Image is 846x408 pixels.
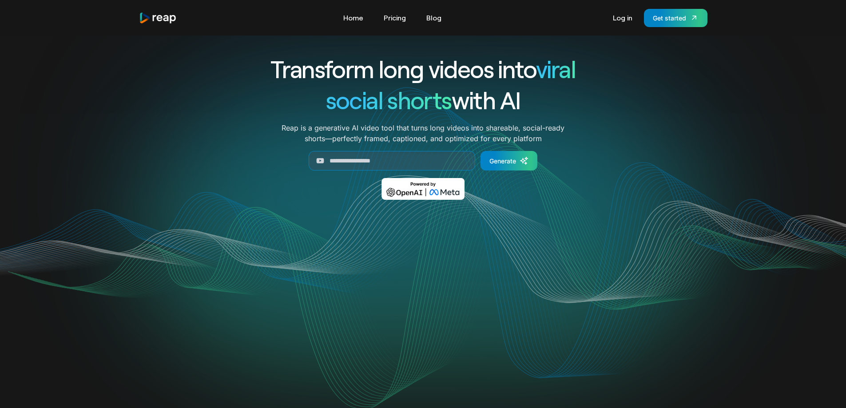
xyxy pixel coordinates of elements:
[653,13,686,23] div: Get started
[379,11,410,25] a: Pricing
[326,85,452,114] span: social shorts
[282,123,564,144] p: Reap is a generative AI video tool that turns long videos into shareable, social-ready shorts—per...
[481,151,537,170] a: Generate
[489,156,516,166] div: Generate
[608,11,637,25] a: Log in
[381,178,465,200] img: Powered by OpenAI & Meta
[238,53,608,84] h1: Transform long videos into
[644,9,707,27] a: Get started
[238,151,608,170] form: Generate Form
[139,12,177,24] img: reap logo
[422,11,446,25] a: Blog
[244,213,602,392] video: Your browser does not support the video tag.
[339,11,368,25] a: Home
[139,12,177,24] a: home
[536,54,576,83] span: viral
[238,84,608,115] h1: with AI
